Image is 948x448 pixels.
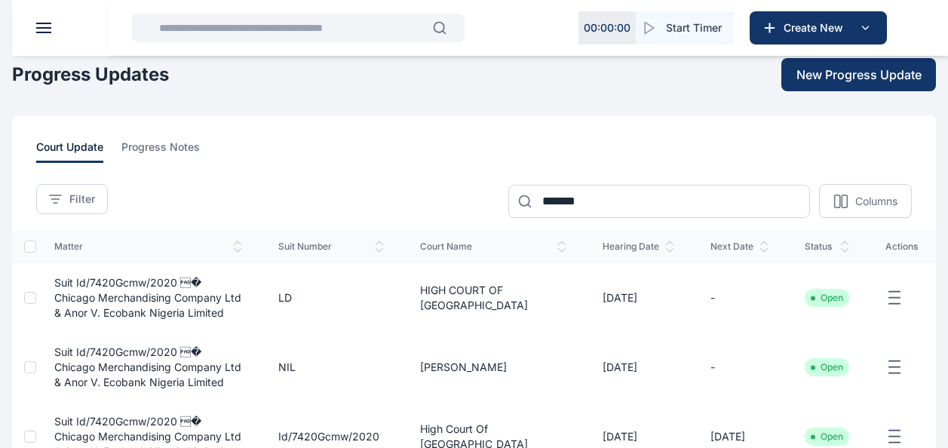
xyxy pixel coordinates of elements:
[121,140,200,163] span: progress notes
[811,431,843,443] li: Open
[420,241,566,253] span: court name
[666,20,722,35] span: Start Timer
[402,333,584,402] td: [PERSON_NAME]
[855,194,897,209] p: Columns
[885,241,918,253] span: actions
[54,345,241,388] a: Suit Id/7420Gcmw/2020 � Chicago Merchandising Company Ltd & Anor V. Ecobank Nigeria Limited
[603,241,674,253] span: hearing date
[278,241,384,253] span: suit number
[260,333,402,402] td: NIL
[54,241,242,253] span: matter
[36,184,108,214] button: Filter
[778,20,856,35] span: Create New
[121,140,218,163] a: progress notes
[54,276,241,319] a: Suit Id/7420Gcmw/2020 � Chicago Merchandising Company Ltd & Anor V. Ecobank Nigeria Limited
[12,63,169,87] h1: Progress Updates
[584,333,692,402] td: [DATE]
[636,11,734,44] button: Start Timer
[692,263,787,333] td: -
[710,241,769,253] span: next date
[36,140,103,163] span: court update
[69,192,95,207] span: Filter
[260,263,402,333] td: LD
[781,58,936,91] button: New Progress Update
[584,20,630,35] p: 00 : 00 : 00
[811,292,843,304] li: Open
[811,361,843,373] li: Open
[692,333,787,402] td: -
[584,263,692,333] td: [DATE]
[819,184,912,218] button: Columns
[796,66,922,84] span: New Progress Update
[36,140,121,163] a: court update
[750,11,887,44] button: Create New
[402,263,584,333] td: HIGH COURT OF [GEOGRAPHIC_DATA]
[805,241,849,253] span: status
